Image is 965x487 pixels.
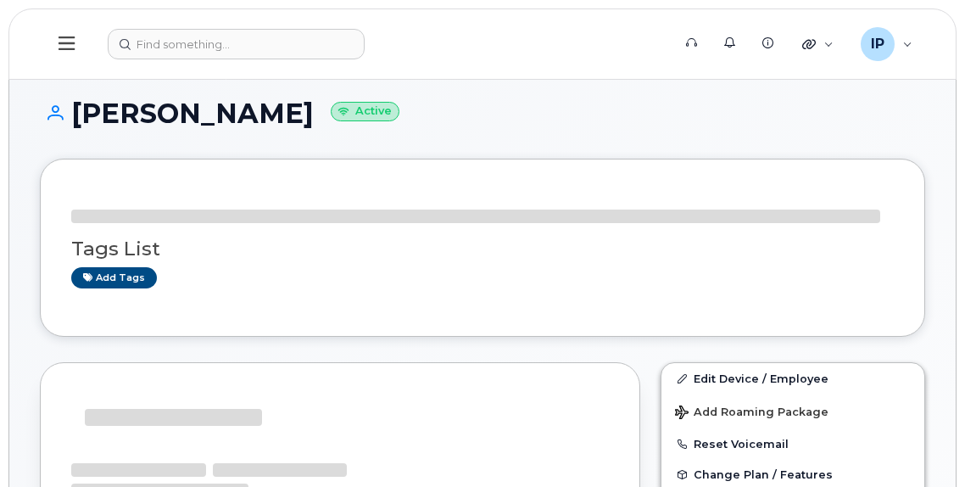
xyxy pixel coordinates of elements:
[331,102,399,121] small: Active
[661,363,924,394] a: Edit Device / Employee
[694,468,833,481] span: Change Plan / Features
[71,238,894,260] h3: Tags List
[661,394,924,428] button: Add Roaming Package
[40,98,925,128] h1: [PERSON_NAME]
[661,428,924,459] button: Reset Voicemail
[675,406,828,422] span: Add Roaming Package
[71,267,157,288] a: Add tags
